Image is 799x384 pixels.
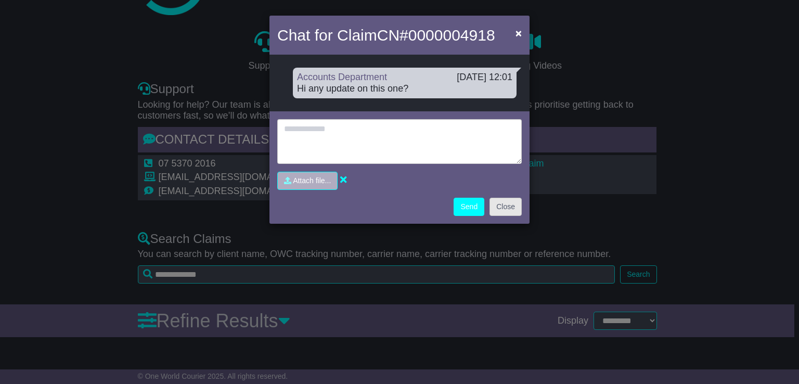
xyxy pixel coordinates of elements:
button: Close [489,198,522,216]
span: CN# [377,27,495,44]
button: Close [510,22,527,44]
button: Send [454,198,484,216]
a: Accounts Department [297,72,387,82]
div: Hi any update on this one? [297,83,512,95]
span: 0000004918 [408,27,495,44]
div: [DATE] 12:01 [457,72,512,83]
h4: Chat for Claim [277,23,495,47]
span: × [516,27,522,39]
